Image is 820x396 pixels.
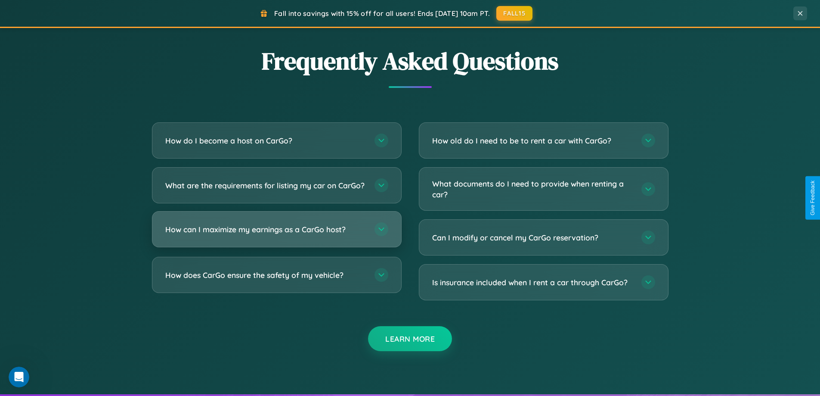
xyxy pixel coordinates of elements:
[165,224,366,235] h3: How can I maximize my earnings as a CarGo host?
[432,232,633,243] h3: Can I modify or cancel my CarGo reservation?
[368,326,452,351] button: Learn More
[432,135,633,146] h3: How old do I need to be to rent a car with CarGo?
[165,135,366,146] h3: How do I become a host on CarGo?
[496,6,532,21] button: FALL15
[152,44,668,78] h2: Frequently Asked Questions
[274,9,490,18] span: Fall into savings with 15% off for all users! Ends [DATE] 10am PT.
[810,181,816,215] div: Give Feedback
[432,277,633,288] h3: Is insurance included when I rent a car through CarGo?
[9,367,29,387] iframe: Intercom live chat
[432,178,633,200] h3: What documents do I need to provide when renting a car?
[165,270,366,281] h3: How does CarGo ensure the safety of my vehicle?
[165,180,366,191] h3: What are the requirements for listing my car on CarGo?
